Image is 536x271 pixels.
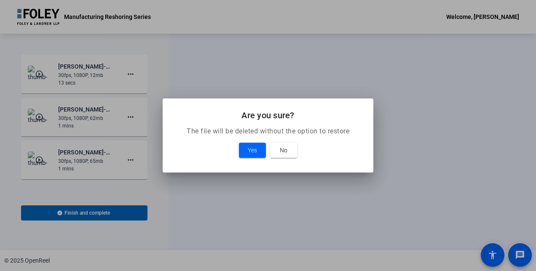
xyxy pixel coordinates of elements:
[270,143,297,158] button: No
[239,143,266,158] button: Yes
[248,145,257,155] span: Yes
[173,109,363,122] h2: Are you sure?
[173,126,363,136] p: The file will be deleted without the option to restore
[280,145,287,155] span: No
